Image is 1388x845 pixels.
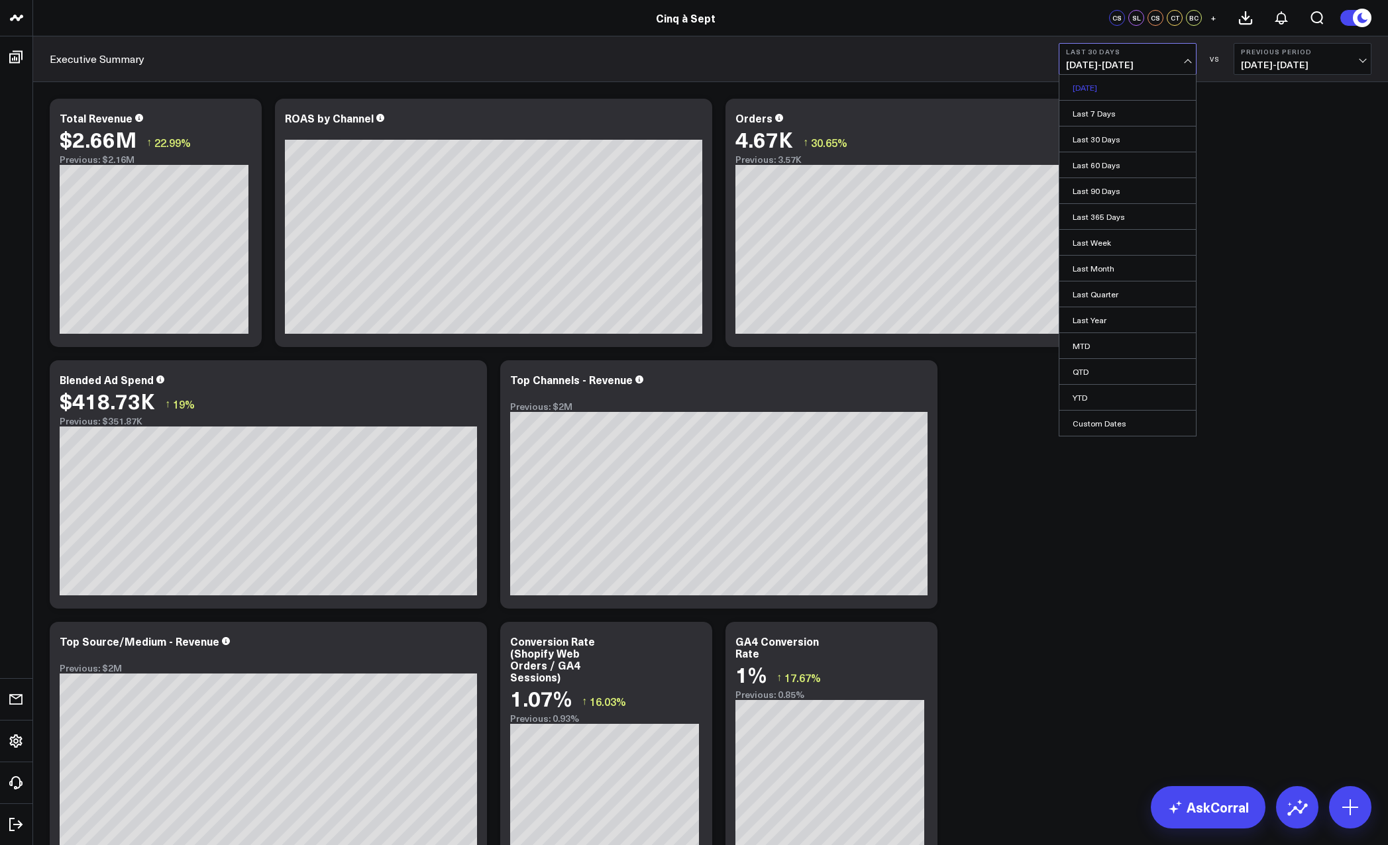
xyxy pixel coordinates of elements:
[510,634,595,684] div: Conversion Rate (Shopify Web Orders / GA4 Sessions)
[735,662,767,686] div: 1%
[811,135,847,150] span: 30.65%
[1059,152,1196,177] a: Last 60 Days
[1128,10,1144,26] div: SL
[173,397,195,411] span: 19%
[735,111,773,125] div: Orders
[656,11,716,25] a: Cinq à Sept
[1059,307,1196,332] a: Last Year
[735,634,819,660] div: GA4 Conversion Rate
[1148,10,1163,26] div: CS
[582,693,587,710] span: ↑
[1059,126,1196,152] a: Last 30 Days
[1241,48,1364,56] b: Previous Period
[60,389,155,413] div: $418.73K
[154,135,191,150] span: 22.99%
[285,111,374,125] div: ROAS by Channel
[590,694,626,709] span: 16.03%
[1059,359,1196,384] a: QTD
[1167,10,1183,26] div: CT
[60,416,477,426] div: Previous: $351.87K
[1234,43,1371,75] button: Previous Period[DATE]-[DATE]
[1059,101,1196,126] a: Last 7 Days
[1203,55,1227,63] div: VS
[784,670,821,685] span: 17.67%
[1066,48,1189,56] b: Last 30 Days
[510,686,572,710] div: 1.07%
[510,372,633,387] div: Top Channels - Revenue
[1186,10,1202,26] div: BC
[735,154,1153,165] div: Previous: 3.57K
[1059,281,1196,307] a: Last Quarter
[1059,178,1196,203] a: Last 90 Days
[776,669,782,686] span: ↑
[50,52,144,66] a: Executive Summary
[1151,786,1265,828] a: AskCorral
[1059,333,1196,358] a: MTD
[60,154,252,165] div: Previous: $2.16M
[735,689,928,700] div: Previous: 0.85%
[1109,10,1125,26] div: CS
[735,127,793,151] div: 4.67K
[1059,43,1197,75] button: Last 30 Days[DATE]-[DATE]
[510,713,702,724] div: Previous: 0.93%
[1059,411,1196,436] a: Custom Dates
[1059,385,1196,410] a: YTD
[1059,256,1196,281] a: Last Month
[165,395,170,413] span: ↑
[1205,10,1221,26] button: +
[1059,75,1196,100] a: [DATE]
[1210,13,1216,23] span: +
[1059,204,1196,229] a: Last 365 Days
[60,634,219,648] div: Top Source/Medium - Revenue
[1241,60,1364,70] span: [DATE] - [DATE]
[1066,60,1189,70] span: [DATE] - [DATE]
[60,663,477,673] div: Previous: $2M
[60,372,154,387] div: Blended Ad Spend
[60,127,136,151] div: $2.66M
[60,111,133,125] div: Total Revenue
[510,401,928,412] div: Previous: $2M
[1059,230,1196,255] a: Last Week
[146,134,152,151] span: ↑
[803,134,808,151] span: ↑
